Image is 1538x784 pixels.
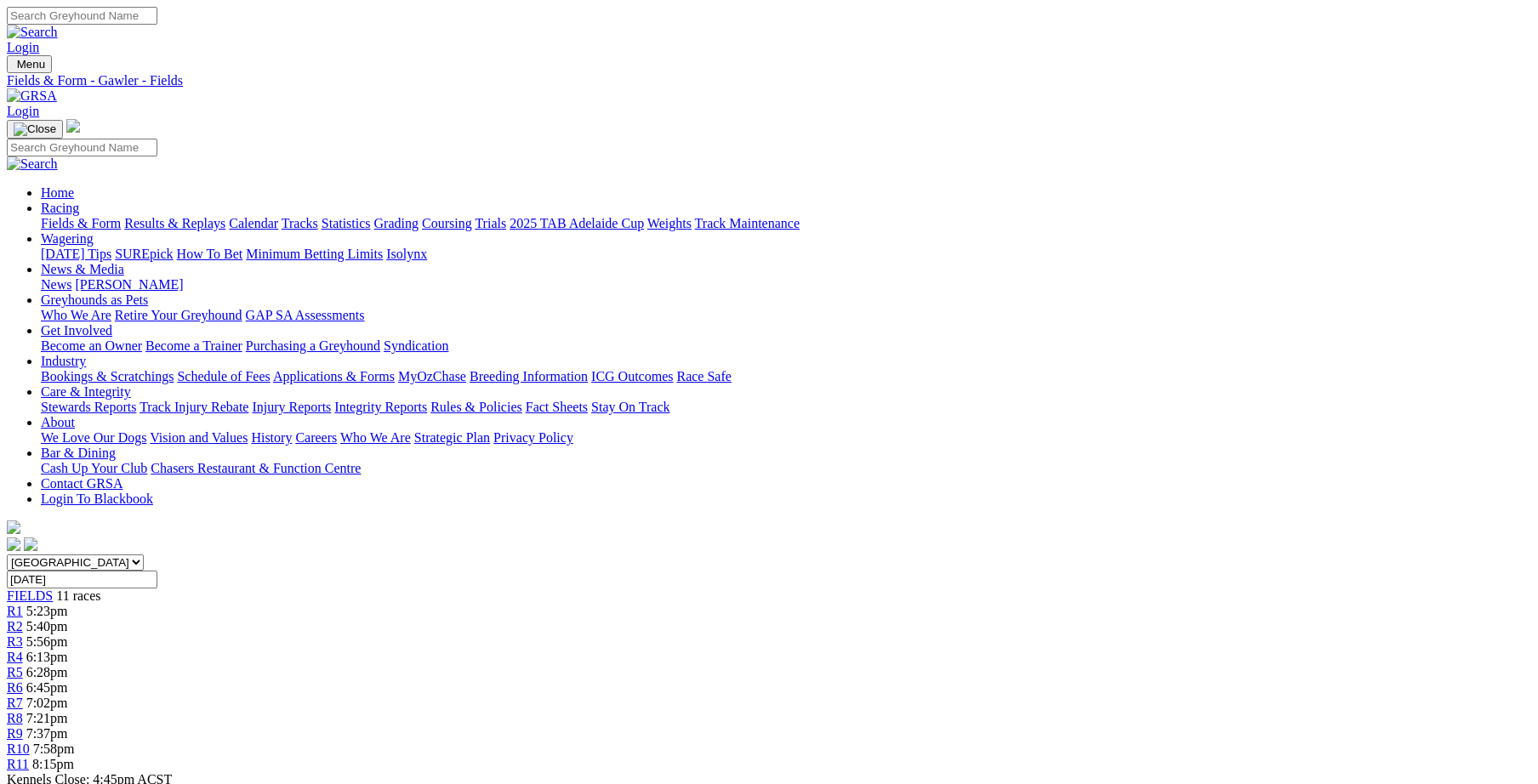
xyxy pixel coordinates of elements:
a: Careers [295,430,337,445]
input: Search [7,7,157,25]
a: R9 [7,726,23,741]
a: Isolynx [386,247,427,261]
img: Close [14,122,56,136]
span: 11 races [56,588,100,603]
img: logo-grsa-white.png [7,520,20,534]
a: Strategic Plan [414,430,490,445]
div: Greyhounds as Pets [41,308,1531,323]
a: Become an Owner [41,338,142,353]
a: About [41,415,75,429]
a: Chasers Restaurant & Function Centre [151,461,361,475]
a: Greyhounds as Pets [41,293,148,307]
a: Login [7,104,39,118]
a: We Love Our Dogs [41,430,146,445]
span: FIELDS [7,588,53,603]
span: 5:23pm [26,604,68,618]
a: Schedule of Fees [177,369,270,383]
a: Race Safe [676,369,731,383]
a: Vision and Values [150,430,248,445]
a: Privacy Policy [493,430,573,445]
div: About [41,430,1531,446]
a: MyOzChase [398,369,466,383]
a: R8 [7,711,23,725]
a: GAP SA Assessments [246,308,365,322]
a: Purchasing a Greyhound [246,338,380,353]
a: Breeding Information [470,369,588,383]
a: News [41,277,71,292]
a: R1 [7,604,23,618]
a: Calendar [229,216,278,230]
a: Login To Blackbook [41,491,153,506]
a: 2025 TAB Adelaide Cup [510,216,644,230]
a: Applications & Forms [273,369,395,383]
a: Fields & Form - Gawler - Fields [7,73,1531,88]
a: R3 [7,634,23,649]
img: logo-grsa-white.png [66,119,80,133]
span: 5:56pm [26,634,68,649]
span: 7:21pm [26,711,68,725]
img: twitter.svg [24,537,37,551]
a: Integrity Reports [334,400,427,414]
a: Bookings & Scratchings [41,369,174,383]
a: Contact GRSA [41,476,122,491]
a: Results & Replays [124,216,225,230]
a: Bar & Dining [41,446,116,460]
a: Cash Up Your Club [41,461,147,475]
input: Search [7,139,157,156]
a: [PERSON_NAME] [75,277,183,292]
a: [DATE] Tips [41,247,111,261]
a: How To Bet [177,247,243,261]
a: Who We Are [340,430,411,445]
a: R11 [7,757,29,771]
span: 6:28pm [26,665,68,679]
a: Rules & Policies [430,400,522,414]
a: Login [7,40,39,54]
a: Syndication [384,338,448,353]
a: R4 [7,650,23,664]
a: R2 [7,619,23,633]
a: Wagering [41,231,94,246]
span: 7:58pm [33,741,75,756]
a: Track Maintenance [695,216,800,230]
div: Wagering [41,247,1531,262]
a: Fields & Form [41,216,121,230]
a: ICG Outcomes [591,369,673,383]
span: 7:37pm [26,726,68,741]
a: Fact Sheets [526,400,588,414]
span: 7:02pm [26,696,68,710]
a: Minimum Betting Limits [246,247,383,261]
a: R5 [7,665,23,679]
a: R7 [7,696,23,710]
div: Get Involved [41,338,1531,354]
a: Retire Your Greyhound [115,308,242,322]
button: Toggle navigation [7,120,63,139]
a: R10 [7,741,30,756]
div: Care & Integrity [41,400,1531,415]
a: Statistics [322,216,371,230]
a: Stay On Track [591,400,669,414]
input: Select date [7,571,157,588]
a: R6 [7,680,23,695]
a: Industry [41,354,86,368]
a: Trials [475,216,506,230]
a: Coursing [422,216,472,230]
span: 8:15pm [32,757,74,771]
a: SUREpick [115,247,173,261]
a: Tracks [282,216,318,230]
a: Injury Reports [252,400,331,414]
div: Industry [41,369,1531,384]
button: Toggle navigation [7,55,52,73]
a: Care & Integrity [41,384,131,399]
